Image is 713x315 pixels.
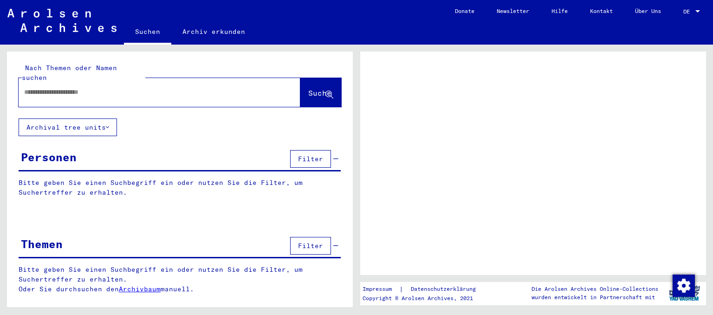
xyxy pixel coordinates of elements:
[290,150,331,168] button: Filter
[363,294,487,302] p: Copyright © Arolsen Archives, 2021
[667,282,702,305] img: yv_logo.png
[124,20,171,45] a: Suchen
[298,242,323,250] span: Filter
[22,64,117,82] mat-label: Nach Themen oder Namen suchen
[363,284,399,294] a: Impressum
[683,8,694,15] span: DE
[7,9,117,32] img: Arolsen_neg.svg
[19,265,341,294] p: Bitte geben Sie einen Suchbegriff ein oder nutzen Sie die Filter, um Suchertreffer zu erhalten. O...
[403,284,487,294] a: Datenschutzerklärung
[532,293,658,302] p: wurden entwickelt in Partnerschaft mit
[119,285,161,293] a: Archivbaum
[21,236,63,252] div: Themen
[290,237,331,255] button: Filter
[19,118,117,136] button: Archival tree units
[363,284,487,294] div: |
[532,285,658,293] p: Die Arolsen Archives Online-Collections
[21,149,77,165] div: Personen
[308,88,331,98] span: Suche
[19,178,341,197] p: Bitte geben Sie einen Suchbegriff ein oder nutzen Sie die Filter, um Suchertreffer zu erhalten.
[298,155,323,163] span: Filter
[171,20,256,43] a: Archiv erkunden
[673,275,695,297] img: Zustimmung ändern
[300,78,341,107] button: Suche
